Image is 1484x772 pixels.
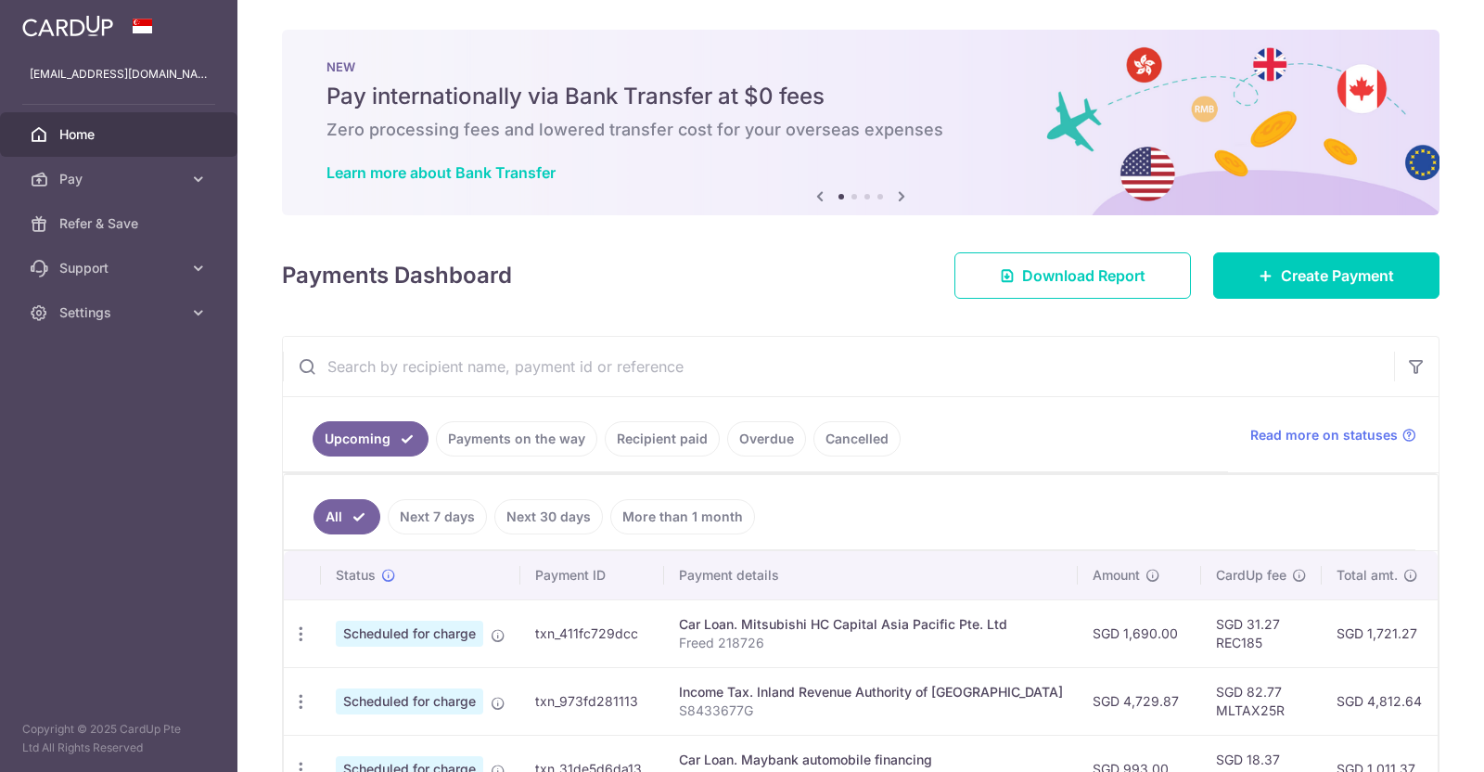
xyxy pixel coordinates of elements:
span: Download Report [1022,264,1145,287]
a: Learn more about Bank Transfer [326,163,556,182]
a: All [313,499,380,534]
td: SGD 4,812.64 [1322,667,1445,735]
input: Search by recipient name, payment id or reference [283,337,1394,396]
span: Amount [1093,566,1140,585]
a: Recipient paid [605,421,720,457]
th: Payment details [664,551,1078,599]
a: Upcoming [313,421,429,457]
a: More than 1 month [610,499,755,534]
p: NEW [326,59,1395,74]
td: txn_973fd281113 [520,667,664,735]
td: SGD 1,690.00 [1078,599,1201,667]
th: Payment ID [520,551,664,599]
span: CardUp fee [1216,566,1286,585]
p: S8433677G [679,701,1063,720]
h5: Pay internationally via Bank Transfer at $0 fees [326,82,1395,111]
div: Car Loan. Mitsubishi HC Capital Asia Pacific Pte. Ltd [679,615,1063,634]
h6: Zero processing fees and lowered transfer cost for your overseas expenses [326,119,1395,141]
a: Create Payment [1213,252,1439,299]
td: txn_411fc729dcc [520,599,664,667]
span: Home [59,125,182,144]
td: SGD 1,721.27 [1322,599,1445,667]
a: Cancelled [813,421,901,457]
td: SGD 82.77 MLTAX25R [1201,667,1322,735]
h4: Payments Dashboard [282,259,512,292]
img: Bank transfer banner [282,30,1439,215]
a: Overdue [727,421,806,457]
span: Support [59,259,182,277]
img: CardUp [22,15,113,37]
span: Create Payment [1281,264,1394,287]
span: Status [336,566,376,585]
span: Settings [59,303,182,322]
span: Scheduled for charge [336,688,483,714]
iframe: Opens a widget where you can find more information [1365,716,1465,763]
span: Total amt. [1337,566,1398,585]
p: [EMAIL_ADDRESS][DOMAIN_NAME] [30,65,208,84]
td: SGD 31.27 REC185 [1201,599,1322,667]
div: Income Tax. Inland Revenue Authority of [GEOGRAPHIC_DATA] [679,683,1063,701]
span: Scheduled for charge [336,621,483,647]
a: Next 30 days [494,499,603,534]
a: Download Report [954,252,1191,299]
div: Car Loan. Maybank automobile financing [679,751,1063,769]
span: Pay [59,170,182,188]
a: Next 7 days [388,499,487,534]
span: Read more on statuses [1250,426,1398,444]
span: Refer & Save [59,214,182,233]
a: Read more on statuses [1250,426,1416,444]
p: Freed 218726 [679,634,1063,652]
a: Payments on the way [436,421,597,457]
td: SGD 4,729.87 [1078,667,1201,735]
